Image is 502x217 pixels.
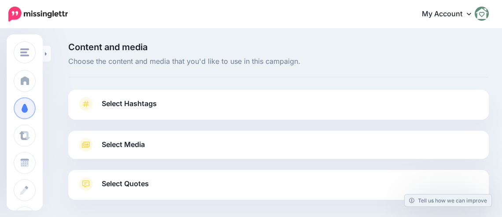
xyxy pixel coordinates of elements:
a: Tell us how we can improve [405,195,491,206]
a: Select Quotes [77,177,480,200]
a: Select Hashtags [77,97,480,120]
span: Select Hashtags [102,98,157,110]
span: Select Quotes [102,178,149,190]
a: My Account [413,4,489,25]
span: Choose the content and media that you'd like to use in this campaign. [68,56,489,67]
span: Select Media [102,139,145,151]
span: Content and media [68,43,489,51]
img: Missinglettr [8,7,68,22]
a: Select Media [77,138,480,152]
img: menu.png [20,48,29,56]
